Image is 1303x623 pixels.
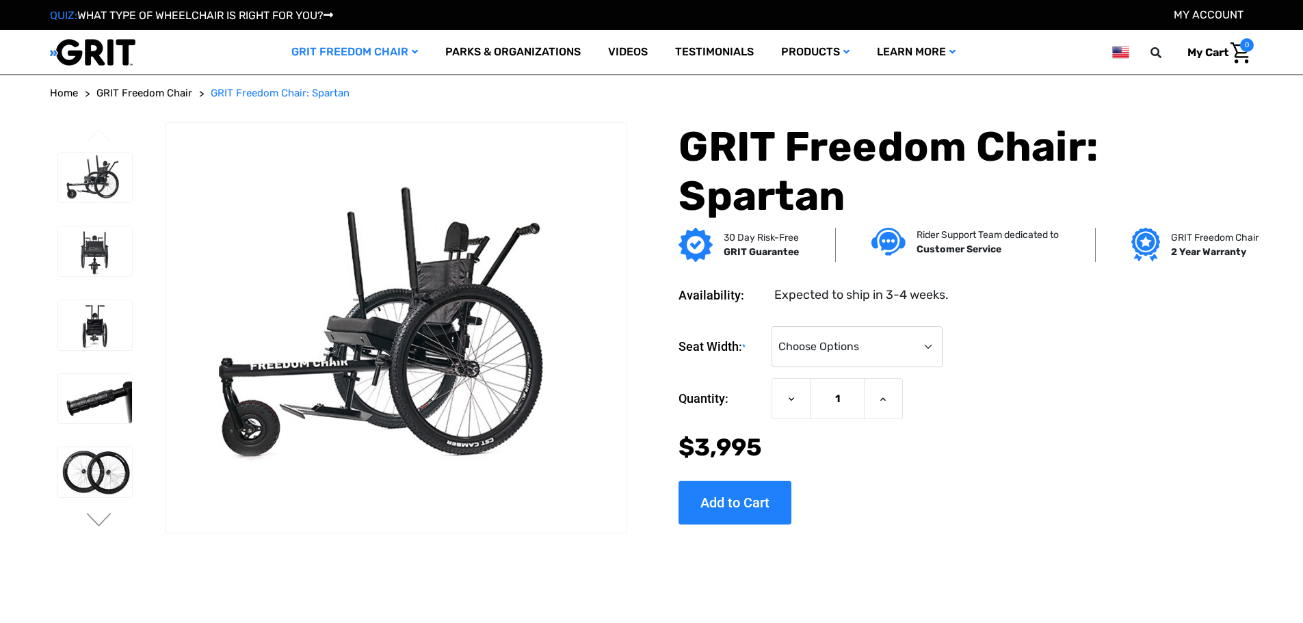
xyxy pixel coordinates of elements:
[211,85,350,101] a: GRIT Freedom Chair: Spartan
[679,481,791,525] input: Add to Cart
[58,153,133,203] img: GRIT Freedom Chair: Spartan
[679,228,713,262] img: GRIT Guarantee
[679,122,1253,221] h1: GRIT Freedom Chair: Spartan
[1171,230,1259,245] p: GRIT Freedom Chair
[871,228,906,256] img: Customer service
[1171,246,1246,258] strong: 2 Year Warranty
[278,30,432,75] a: GRIT Freedom Chair
[774,286,949,304] dd: Expected to ship in 3-4 weeks.
[679,326,765,368] label: Seat Width:
[58,374,133,424] img: GRIT Freedom Chair: Spartan
[1230,42,1250,64] img: Cart
[1177,38,1254,67] a: Cart with 0 items
[724,230,799,245] p: 30 Day Risk-Free
[50,85,1254,101] nav: Breadcrumb
[50,9,77,22] span: QUIZ:
[50,9,333,22] a: QUIZ:WHAT TYPE OF WHEELCHAIR IS RIGHT FOR YOU?
[1174,8,1243,21] a: Account
[50,85,78,101] a: Home
[166,174,627,481] img: GRIT Freedom Chair: Spartan
[96,87,192,99] span: GRIT Freedom Chair
[679,286,765,304] dt: Availability:
[211,87,350,99] span: GRIT Freedom Chair: Spartan
[917,228,1059,242] p: Rider Support Team dedicated to
[917,243,1001,255] strong: Customer Service
[1157,38,1177,67] input: Search
[1240,38,1254,52] span: 0
[50,38,135,66] img: GRIT All-Terrain Wheelchair and Mobility Equipment
[767,30,863,75] a: Products
[679,433,762,462] span: $3,995
[96,85,192,101] a: GRIT Freedom Chair
[594,30,661,75] a: Videos
[85,129,114,145] button: Go to slide 4 of 4
[85,513,114,529] button: Go to slide 2 of 4
[863,30,969,75] a: Learn More
[58,447,133,497] img: GRIT Freedom Chair: Spartan
[679,378,765,419] label: Quantity:
[58,300,133,350] img: GRIT Freedom Chair: Spartan
[724,246,799,258] strong: GRIT Guarantee
[50,87,78,99] span: Home
[661,30,767,75] a: Testimonials
[1131,228,1159,262] img: Grit freedom
[432,30,594,75] a: Parks & Organizations
[1187,46,1228,59] span: My Cart
[1112,44,1129,61] img: us.png
[58,226,133,276] img: GRIT Freedom Chair: Spartan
